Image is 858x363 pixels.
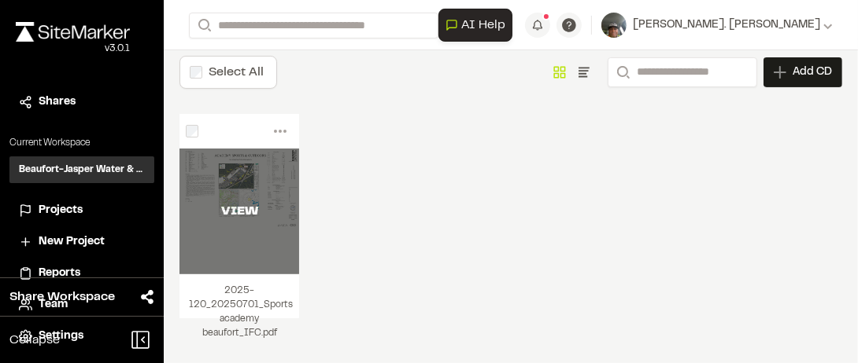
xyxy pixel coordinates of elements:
[601,13,627,38] img: User
[39,233,105,251] span: New Project
[179,274,299,318] div: 2025-120_20250701_Sports academy beaufort_IFC.pdf
[633,16,820,34] span: [PERSON_NAME]. [PERSON_NAME]
[608,57,636,87] button: Search
[19,93,145,111] a: Shares
[9,136,154,150] p: Current Workspace
[189,13,217,38] button: Search
[438,9,519,42] div: Open AI Assistant
[19,202,145,219] a: Projects
[9,331,60,350] span: Collapse
[209,67,264,78] label: Select All
[19,233,145,251] a: New Project
[16,22,130,42] img: rebrand.png
[601,13,833,38] button: [PERSON_NAME]. [PERSON_NAME]
[179,202,299,221] div: VIEW
[39,93,76,111] span: Shares
[793,64,832,80] span: Add CD
[19,163,145,177] h3: Beaufort-Jasper Water & Sewer Authority
[9,288,115,306] span: Share Workspace
[39,202,83,219] span: Projects
[461,16,505,35] span: AI Help
[438,9,512,42] button: Open AI Assistant
[39,265,80,282] span: Reports
[19,265,145,282] a: Reports
[16,42,130,56] div: Oh geez...please don't...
